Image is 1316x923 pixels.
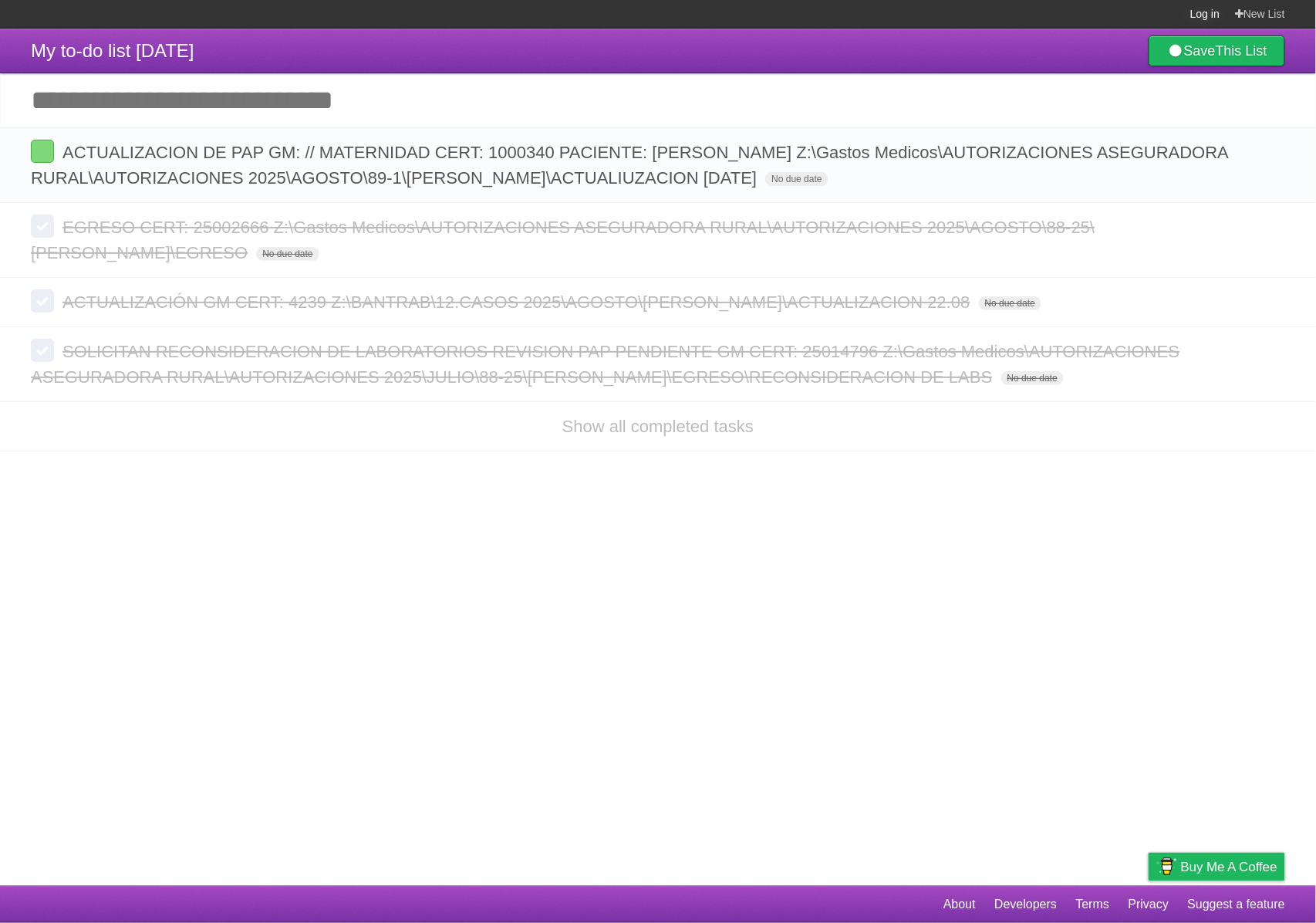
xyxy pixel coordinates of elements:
span: My to-do list [DATE] [31,40,194,61]
label: Done [31,339,54,362]
span: SOLICITAN RECONSIDERACION DE LABORATORIOS REVISION PAP PENDIENTE GM CERT: 25014796 Z:\Gastos Medi... [31,342,1179,387]
span: No due date [979,296,1041,310]
span: EGRESO CERT: 25002666 Z:\Gastos Medicos\AUTORIZACIONES ASEGURADORA RURAL\AUTORIZACIONES 2025\AGOS... [31,218,1095,262]
label: Done [31,215,54,238]
a: Show all completed tasks [562,417,754,436]
span: Buy me a coffee [1181,854,1277,881]
a: Privacy [1129,890,1169,919]
span: No due date [1001,371,1064,385]
a: Developers [994,890,1057,919]
b: This List [1216,43,1267,59]
span: No due date [256,247,319,261]
a: Suggest a feature [1188,890,1285,919]
a: Buy me a coffee [1149,853,1285,881]
img: Buy me a coffee [1156,854,1177,880]
a: Terms [1076,890,1110,919]
label: Done [31,140,54,163]
span: No due date [765,172,828,186]
a: About [943,890,976,919]
a: SaveThis List [1149,35,1285,66]
span: ACTUALIZACIÓN GM CERT: 4239 Z:\BANTRAB\12.CASOS 2025\AGOSTO\[PERSON_NAME]\ACTUALIZACION 22.08 [62,292,974,312]
span: ACTUALIZACION DE PAP GM: // MATERNIDAD CERT: 1000340 PACIENTE: [PERSON_NAME] Z:\Gastos Medicos\AU... [31,143,1228,188]
label: Done [31,289,54,313]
